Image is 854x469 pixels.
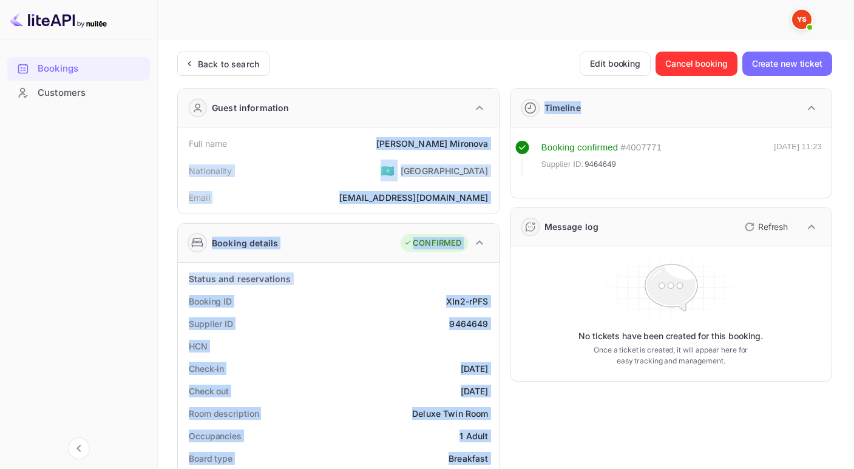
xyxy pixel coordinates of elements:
[189,407,259,420] div: Room description
[578,330,763,342] p: No tickets have been created for this booking.
[412,407,488,420] div: Deluxe Twin Room
[189,340,208,353] div: HCN
[544,220,599,233] div: Message log
[189,295,232,308] div: Booking ID
[7,57,150,81] div: Bookings
[656,52,737,76] button: Cancel booking
[212,101,290,114] div: Guest information
[381,160,395,181] span: United States
[461,385,489,397] div: [DATE]
[758,220,788,233] p: Refresh
[198,58,259,70] div: Back to search
[376,137,488,150] div: [PERSON_NAME] Mironova
[585,158,616,170] span: 9464649
[189,191,210,204] div: Email
[10,10,107,29] img: LiteAPI logo
[189,164,232,177] div: Nationality
[189,317,233,330] div: Supplier ID
[189,452,232,465] div: Board type
[541,141,618,155] div: Booking confirmed
[774,141,822,176] div: [DATE] 11:23
[38,62,144,76] div: Bookings
[189,137,227,150] div: Full name
[544,101,581,114] div: Timeline
[449,452,488,465] div: Breakfast
[7,81,150,105] div: Customers
[737,217,793,237] button: Refresh
[792,10,812,29] img: Yandex Support
[585,345,756,366] p: Once a ticket is created, it will appear here for easy tracking and management.
[449,317,488,330] div: 9464649
[7,57,150,79] a: Bookings
[189,430,242,442] div: Occupancies
[446,295,488,308] div: XIn2-rPFS
[461,362,489,375] div: [DATE]
[339,191,488,204] div: [EMAIL_ADDRESS][DOMAIN_NAME]
[620,141,662,155] div: # 4007771
[459,430,488,442] div: 1 Adult
[189,272,291,285] div: Status and reservations
[401,164,489,177] div: [GEOGRAPHIC_DATA]
[38,86,144,100] div: Customers
[189,385,229,397] div: Check out
[7,81,150,104] a: Customers
[212,237,278,249] div: Booking details
[541,158,584,170] span: Supplier ID:
[580,52,651,76] button: Edit booking
[68,437,90,459] button: Collapse navigation
[189,362,224,375] div: Check-in
[404,237,461,249] div: CONFIRMED
[742,52,832,76] button: Create new ticket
